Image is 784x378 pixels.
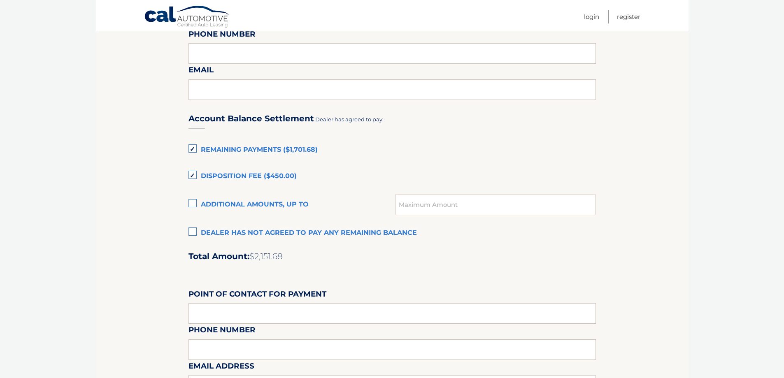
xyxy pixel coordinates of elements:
[249,251,283,261] span: $2,151.68
[617,10,640,23] a: Register
[584,10,599,23] a: Login
[188,28,256,43] label: Phone Number
[395,195,596,215] input: Maximum Amount
[188,225,596,241] label: Dealer has not agreed to pay any remaining balance
[188,197,395,213] label: Additional amounts, up to
[188,360,254,375] label: Email Address
[188,251,596,262] h2: Total Amount:
[188,168,596,185] label: Disposition Fee ($450.00)
[188,288,326,303] label: Point of Contact for Payment
[315,116,384,123] span: Dealer has agreed to pay:
[188,142,596,158] label: Remaining Payments ($1,701.68)
[144,5,230,29] a: Cal Automotive
[188,64,214,79] label: Email
[188,114,314,124] h3: Account Balance Settlement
